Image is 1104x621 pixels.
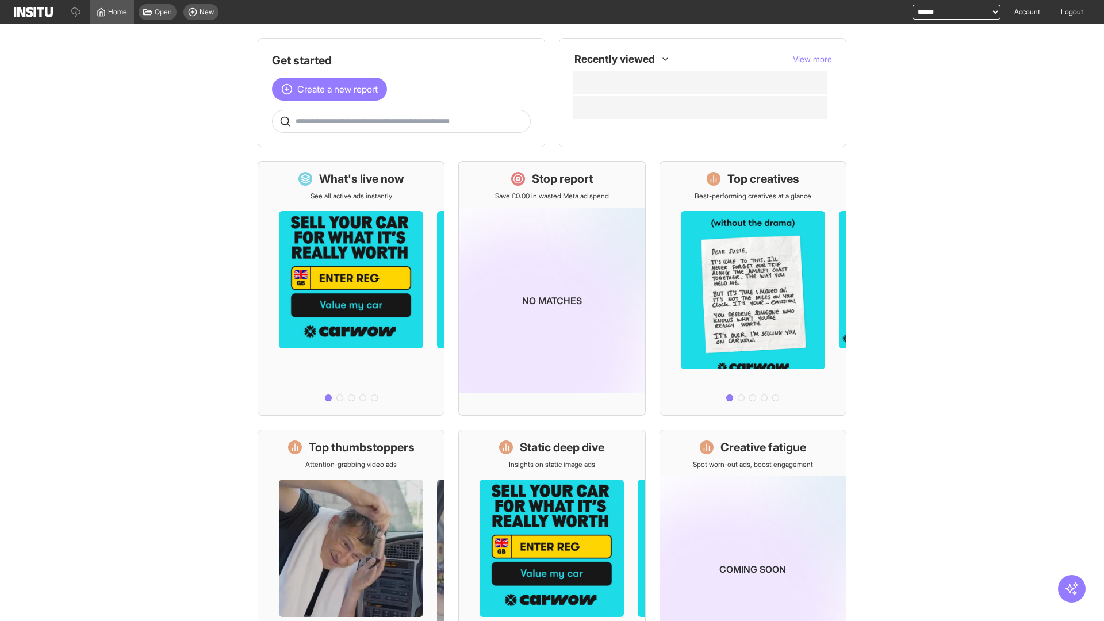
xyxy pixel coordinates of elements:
span: Home [108,7,127,17]
h1: Top thumbstoppers [309,439,415,455]
a: What's live nowSee all active ads instantly [258,161,444,416]
p: Save £0.00 in wasted Meta ad spend [495,191,609,201]
p: See all active ads instantly [310,191,392,201]
span: New [200,7,214,17]
h1: Get started [272,52,531,68]
img: coming-soon-gradient_kfitwp.png [459,208,645,393]
p: Attention-grabbing video ads [305,460,397,469]
h1: Stop report [532,171,593,187]
p: Insights on static image ads [509,460,595,469]
img: Logo [14,7,53,17]
a: Stop reportSave £0.00 in wasted Meta ad spendNo matches [458,161,645,416]
h1: Static deep dive [520,439,604,455]
button: Create a new report [272,78,387,101]
h1: Top creatives [727,171,799,187]
p: Best-performing creatives at a glance [695,191,811,201]
p: No matches [522,294,582,308]
a: Top creativesBest-performing creatives at a glance [660,161,846,416]
h1: What's live now [319,171,404,187]
span: View more [793,54,832,64]
span: Open [155,7,172,17]
span: Create a new report [297,82,378,96]
button: View more [793,53,832,65]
